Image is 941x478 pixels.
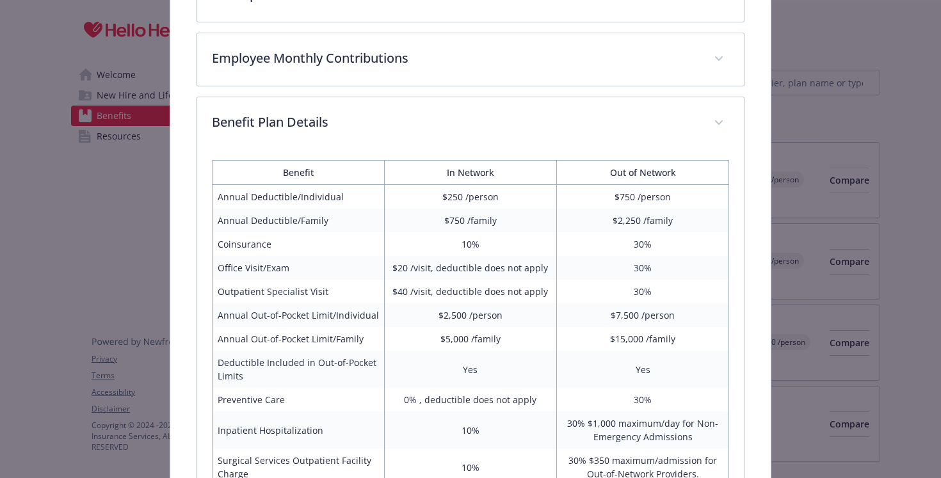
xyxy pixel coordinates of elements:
[384,411,556,449] td: 10%
[212,161,384,185] th: Benefit
[384,280,556,303] td: $40 /visit, deductible does not apply
[384,256,556,280] td: $20 /visit, deductible does not apply
[384,388,556,411] td: 0% , deductible does not apply
[557,351,729,388] td: Yes
[557,185,729,209] td: $750 /person
[557,161,729,185] th: Out of Network
[384,161,556,185] th: In Network
[212,411,384,449] td: Inpatient Hospitalization
[212,280,384,303] td: Outpatient Specialist Visit
[384,327,556,351] td: $5,000 /family
[197,33,745,86] div: Employee Monthly Contributions
[212,388,384,411] td: Preventive Care
[384,351,556,388] td: Yes
[557,303,729,327] td: $7,500 /person
[557,388,729,411] td: 30%
[384,232,556,256] td: 10%
[212,113,699,132] p: Benefit Plan Details
[212,256,384,280] td: Office Visit/Exam
[384,185,556,209] td: $250 /person
[197,97,745,150] div: Benefit Plan Details
[557,280,729,303] td: 30%
[212,49,699,68] p: Employee Monthly Contributions
[212,327,384,351] td: Annual Out-of-Pocket Limit/Family
[384,303,556,327] td: $2,500 /person
[212,185,384,209] td: Annual Deductible/Individual
[557,411,729,449] td: 30% $1,000 maximum/day for Non- Emergency Admissions
[212,232,384,256] td: Coinsurance
[212,303,384,327] td: Annual Out-of-Pocket Limit/Individual
[557,209,729,232] td: $2,250 /family
[557,327,729,351] td: $15,000 /family
[557,256,729,280] td: 30%
[384,209,556,232] td: $750 /family
[557,232,729,256] td: 30%
[212,209,384,232] td: Annual Deductible/Family
[212,351,384,388] td: Deductible Included in Out-of-Pocket Limits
